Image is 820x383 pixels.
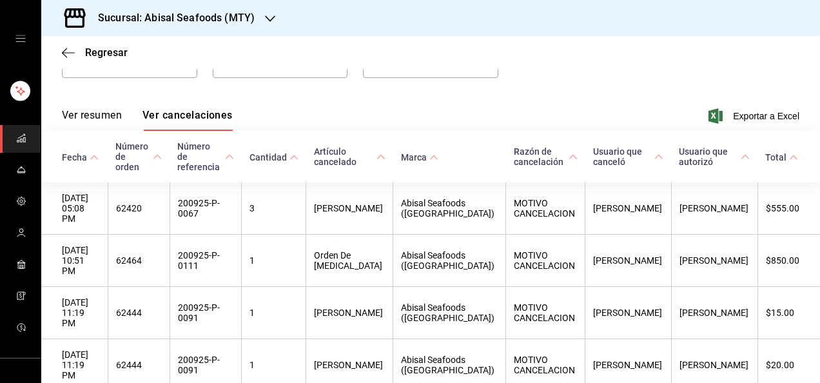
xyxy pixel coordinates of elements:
th: $850.00 [757,235,820,287]
th: 1 [242,287,306,339]
h3: Sucursal: Abisal Seafoods (MTY) [88,10,255,26]
span: Razón de cancelación [514,146,578,167]
span: Número de referencia [177,141,234,172]
th: 200925-P-0091 [170,287,242,339]
th: 3 [242,182,306,235]
span: Artículo cancelado [314,146,386,167]
th: [PERSON_NAME] [585,235,672,287]
span: Número de orden [115,141,162,172]
th: MOTIVO CANCELACION [506,287,585,339]
th: 62464 [108,235,170,287]
th: 200925-P-0111 [170,235,242,287]
span: Fecha [62,152,99,162]
th: [PERSON_NAME] [671,182,757,235]
th: 1 [242,235,306,287]
th: 62420 [108,182,170,235]
button: Exportar a Excel [711,108,799,124]
button: Ver resumen [62,109,122,131]
th: [PERSON_NAME] [585,182,672,235]
th: [PERSON_NAME] [671,235,757,287]
th: [PERSON_NAME] [585,287,672,339]
th: [DATE] 10:51 PM [41,235,108,287]
th: [DATE] 11:19 PM [41,287,108,339]
th: [PERSON_NAME] [671,287,757,339]
th: [PERSON_NAME] [306,182,393,235]
button: Ver cancelaciones [142,109,233,131]
th: 200925-P-0067 [170,182,242,235]
span: Cantidad [249,152,298,162]
th: [PERSON_NAME] [306,287,393,339]
span: Marca [401,152,438,162]
span: Regresar [85,46,128,59]
th: Abisal Seafoods ([GEOGRAPHIC_DATA]) [393,287,506,339]
div: navigation tabs [62,109,233,131]
button: open drawer [15,34,26,44]
th: MOTIVO CANCELACION [506,235,585,287]
th: Abisal Seafoods ([GEOGRAPHIC_DATA]) [393,235,506,287]
th: MOTIVO CANCELACION [506,182,585,235]
th: $555.00 [757,182,820,235]
th: $15.00 [757,287,820,339]
th: [DATE] 05:08 PM [41,182,108,235]
th: 62444 [108,287,170,339]
th: Abisal Seafoods ([GEOGRAPHIC_DATA]) [393,182,506,235]
span: Usuario que canceló [593,146,664,167]
span: Usuario que autorizó [679,146,750,167]
span: Total [765,152,798,162]
th: Orden De [MEDICAL_DATA] [306,235,393,287]
button: Regresar [62,46,128,59]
